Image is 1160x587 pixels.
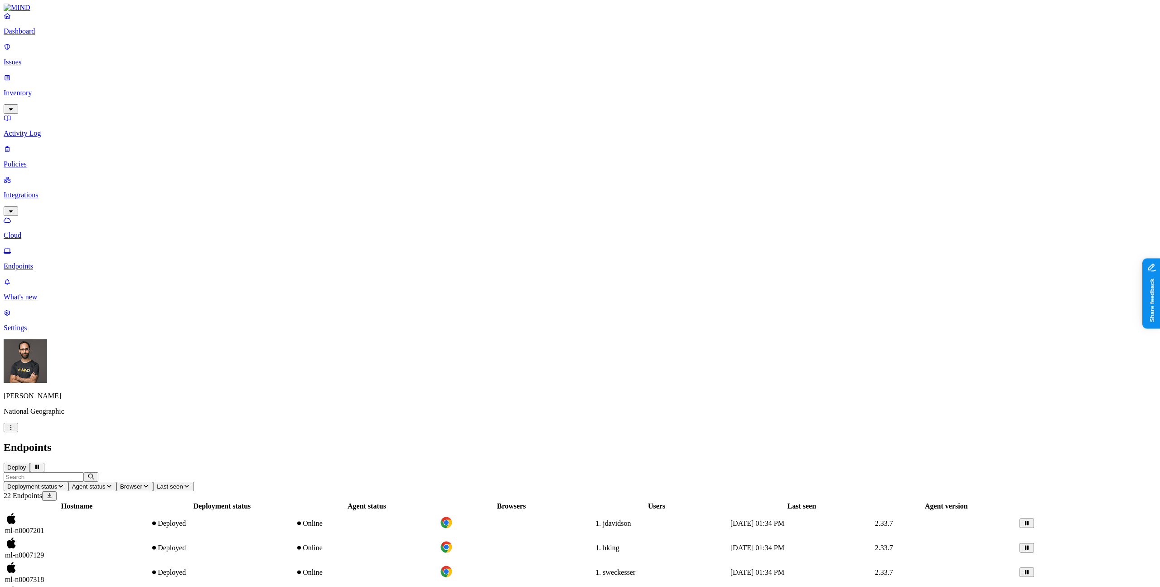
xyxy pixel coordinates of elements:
a: What's new [4,278,1156,301]
span: ml-n0007201 [5,527,44,534]
img: MIND [4,4,30,12]
h2: Endpoints [4,441,1156,454]
span: Agent status [72,483,106,490]
span: [DATE] 01:34 PM [730,519,784,527]
img: macos [5,512,18,525]
a: Settings [4,308,1156,332]
button: Deploy [4,463,30,472]
span: hking [603,544,619,552]
div: Hostname [5,502,149,510]
div: Agent status [295,502,438,510]
a: Activity Log [4,114,1156,137]
p: Settings [4,324,1156,332]
span: Deployed [158,544,186,552]
p: National Geographic [4,407,1156,416]
p: Endpoints [4,262,1156,270]
span: Last seen [157,483,183,490]
span: 2.33.7 [875,544,893,552]
a: Dashboard [4,12,1156,35]
span: sweckesser [603,568,635,576]
a: Issues [4,43,1156,66]
img: Ohad Abarbanel [4,339,47,383]
a: Endpoints [4,247,1156,270]
img: macos [5,561,18,574]
p: Policies [4,160,1156,168]
span: Deployed [158,519,186,527]
div: Online [295,519,438,528]
span: [DATE] 01:34 PM [730,568,784,576]
p: Dashboard [4,27,1156,35]
a: MIND [4,4,1156,12]
input: Search [4,472,84,482]
span: 2.33.7 [875,568,893,576]
p: Inventory [4,89,1156,97]
div: Online [295,544,438,552]
div: Deployment status [150,502,294,510]
img: chrome [440,565,453,578]
div: Browsers [440,502,583,510]
p: What's new [4,293,1156,301]
a: Integrations [4,176,1156,215]
span: 22 Endpoints [4,492,42,499]
span: ml-n0007129 [5,551,44,559]
div: Agent version [875,502,1018,510]
span: jdavidson [603,519,631,527]
span: ml-n0007318 [5,576,44,583]
a: Cloud [4,216,1156,240]
img: chrome [440,516,453,529]
img: chrome [440,541,453,553]
a: Inventory [4,73,1156,113]
span: Deployed [158,568,186,576]
a: Policies [4,145,1156,168]
div: Last seen [730,502,873,510]
span: Browser [120,483,142,490]
span: 2.33.7 [875,519,893,527]
p: Cloud [4,231,1156,240]
p: Issues [4,58,1156,66]
div: Users [585,502,728,510]
p: Activity Log [4,129,1156,137]
p: Integrations [4,191,1156,199]
div: Online [295,568,438,577]
img: macos [5,537,18,549]
p: [PERSON_NAME] [4,392,1156,400]
span: [DATE] 01:34 PM [730,544,784,552]
span: Deployment status [7,483,57,490]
